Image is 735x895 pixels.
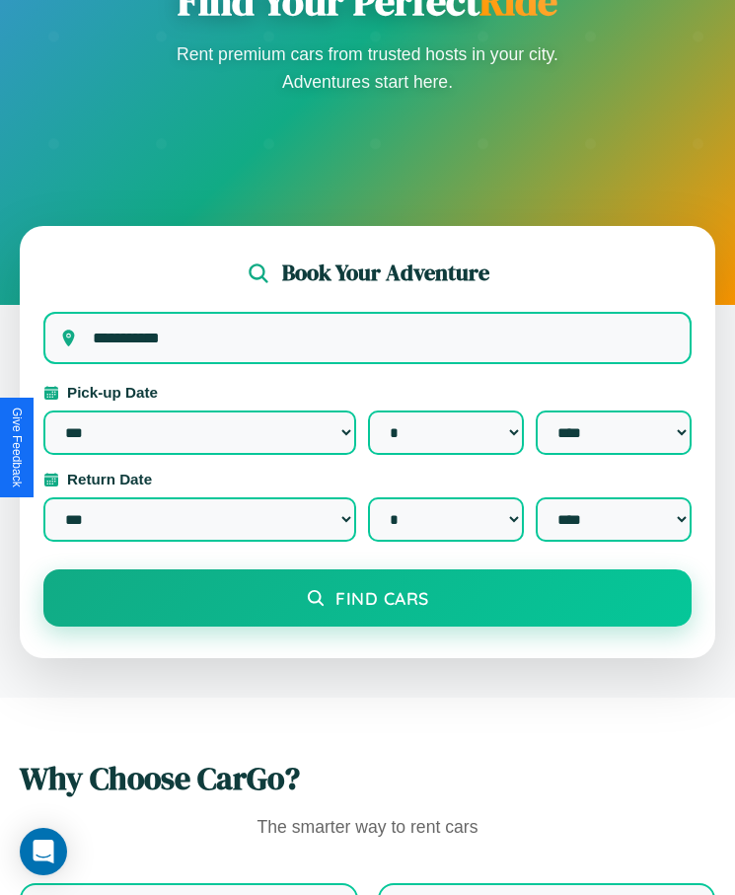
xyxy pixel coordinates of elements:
[43,384,692,401] label: Pick-up Date
[171,40,565,96] p: Rent premium cars from trusted hosts in your city. Adventures start here.
[43,569,692,627] button: Find Cars
[20,757,715,800] h2: Why Choose CarGo?
[43,471,692,487] label: Return Date
[20,828,67,875] div: Open Intercom Messenger
[10,408,24,487] div: Give Feedback
[282,258,489,288] h2: Book Your Adventure
[20,812,715,844] p: The smarter way to rent cars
